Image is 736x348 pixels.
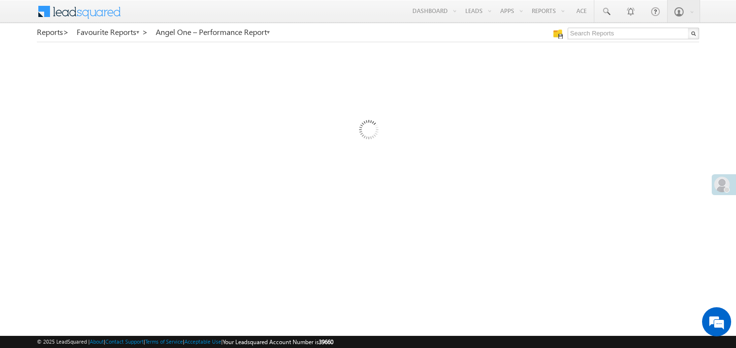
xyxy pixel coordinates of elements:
[63,26,69,37] span: >
[142,26,148,37] span: >
[37,28,69,36] a: Reports>
[37,337,333,347] span: © 2025 LeadSquared | | | | |
[568,28,699,39] input: Search Reports
[319,338,333,346] span: 39660
[553,29,563,39] img: Manage all your saved reports!
[318,81,418,182] img: Loading...
[223,338,333,346] span: Your Leadsquared Account Number is
[105,338,144,345] a: Contact Support
[90,338,104,345] a: About
[156,28,271,36] a: Angel One – Performance Report
[184,338,221,345] a: Acceptable Use
[77,28,148,36] a: Favourite Reports >
[145,338,183,345] a: Terms of Service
